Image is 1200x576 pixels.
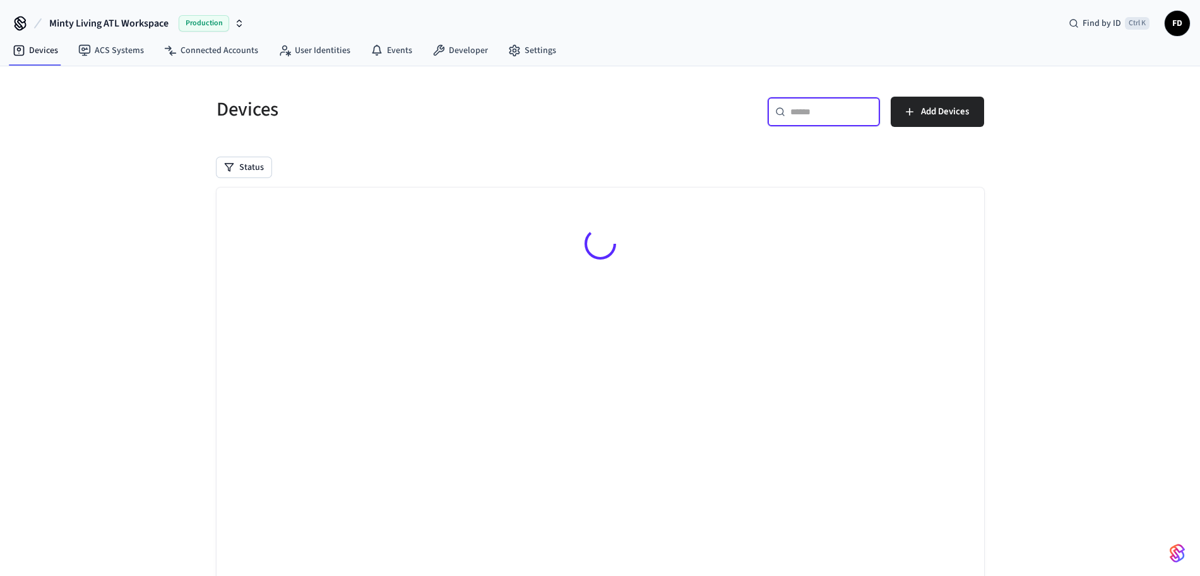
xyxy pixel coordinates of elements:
span: Find by ID [1083,17,1121,30]
a: User Identities [268,39,360,62]
button: FD [1165,11,1190,36]
a: Devices [3,39,68,62]
span: FD [1166,12,1189,35]
a: Developer [422,39,498,62]
a: Connected Accounts [154,39,268,62]
span: Minty Living ATL Workspace [49,16,169,31]
span: Production [179,15,229,32]
span: Ctrl K [1125,17,1150,30]
a: Events [360,39,422,62]
a: ACS Systems [68,39,154,62]
button: Status [217,157,271,177]
h5: Devices [217,97,593,123]
a: Settings [498,39,566,62]
button: Add Devices [891,97,984,127]
span: Add Devices [921,104,969,120]
img: SeamLogoGradient.69752ec5.svg [1170,543,1185,563]
div: Find by IDCtrl K [1059,12,1160,35]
